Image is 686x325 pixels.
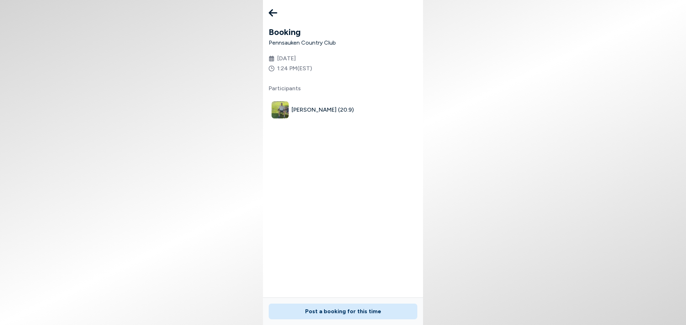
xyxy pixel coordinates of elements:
[269,39,336,47] div: Pennsauken Country Club
[269,304,417,319] button: Post a booking for this time
[292,106,414,114] span: [PERSON_NAME] (20.9)
[277,64,312,73] span: 1:24 PM (EST)
[269,84,417,93] p: Participants
[277,54,296,63] span: [DATE]
[269,26,417,39] h1: Booking
[272,101,289,118] img: avatar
